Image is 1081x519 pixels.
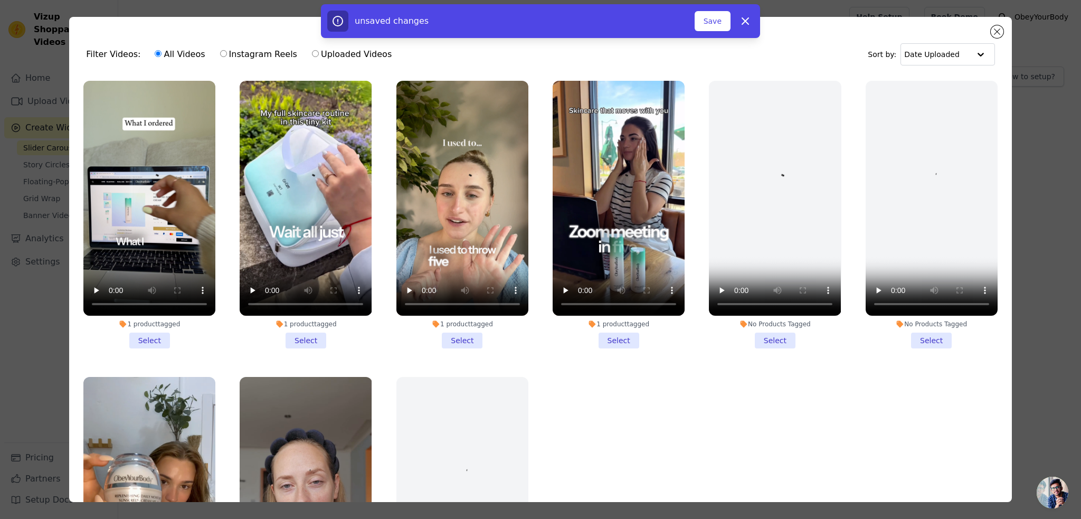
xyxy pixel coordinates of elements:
[311,48,392,61] label: Uploaded Videos
[86,42,397,67] div: Filter Videos:
[30,17,52,25] div: v 4.0.25
[868,43,995,65] div: Sort by:
[709,320,841,328] div: No Products Tagged
[17,17,25,25] img: logo_orange.svg
[240,320,372,328] div: 1 product tagged
[220,48,298,61] label: Instagram Reels
[40,62,94,69] div: Domain Overview
[105,61,113,70] img: tab_keywords_by_traffic_grey.svg
[117,62,178,69] div: Keywords by Traffic
[29,61,37,70] img: tab_domain_overview_orange.svg
[553,320,685,328] div: 1 product tagged
[83,320,215,328] div: 1 product tagged
[27,27,116,36] div: Domain: [DOMAIN_NAME]
[1037,477,1068,508] div: Open chat
[355,16,429,26] span: unsaved changes
[154,48,205,61] label: All Videos
[695,11,731,31] button: Save
[17,27,25,36] img: website_grey.svg
[866,320,998,328] div: No Products Tagged
[396,320,528,328] div: 1 product tagged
